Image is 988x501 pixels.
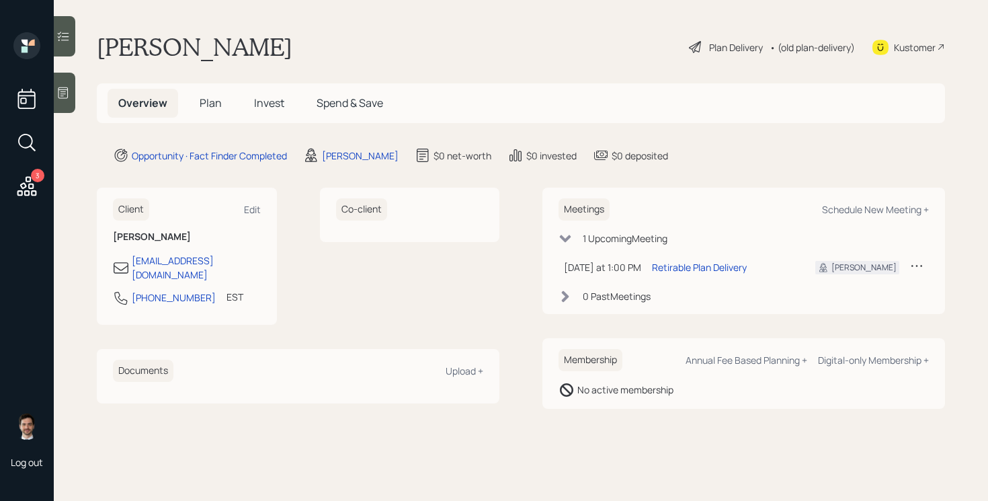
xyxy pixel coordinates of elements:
div: Log out [11,456,43,469]
div: EST [227,290,243,304]
div: [PHONE_NUMBER] [132,291,216,305]
div: [PERSON_NAME] [322,149,399,163]
div: Edit [244,203,261,216]
h6: Meetings [559,198,610,221]
div: Upload + [446,364,483,377]
div: [DATE] at 1:00 PM [564,260,641,274]
div: • (old plan-delivery) [770,40,855,54]
div: $0 net-worth [434,149,491,163]
h6: [PERSON_NAME] [113,231,261,243]
div: $0 deposited [612,149,668,163]
h6: Client [113,198,149,221]
div: Annual Fee Based Planning + [686,354,807,367]
div: 0 Past Meeting s [583,289,651,303]
div: No active membership [577,383,673,397]
div: Digital-only Membership + [818,354,929,367]
h6: Co-client [336,198,387,221]
span: Plan [200,95,222,110]
div: [EMAIL_ADDRESS][DOMAIN_NAME] [132,254,261,282]
div: Kustomer [894,40,936,54]
div: $0 invested [526,149,577,163]
div: 1 Upcoming Meeting [583,231,667,245]
div: Plan Delivery [709,40,763,54]
div: 3 [31,169,44,182]
div: Opportunity · Fact Finder Completed [132,149,287,163]
div: Retirable Plan Delivery [652,260,747,274]
span: Overview [118,95,167,110]
h1: [PERSON_NAME] [97,32,292,62]
span: Invest [254,95,284,110]
h6: Membership [559,349,622,371]
div: Schedule New Meeting + [822,203,929,216]
span: Spend & Save [317,95,383,110]
h6: Documents [113,360,173,382]
img: jonah-coleman-headshot.png [13,413,40,440]
div: [PERSON_NAME] [831,262,897,274]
